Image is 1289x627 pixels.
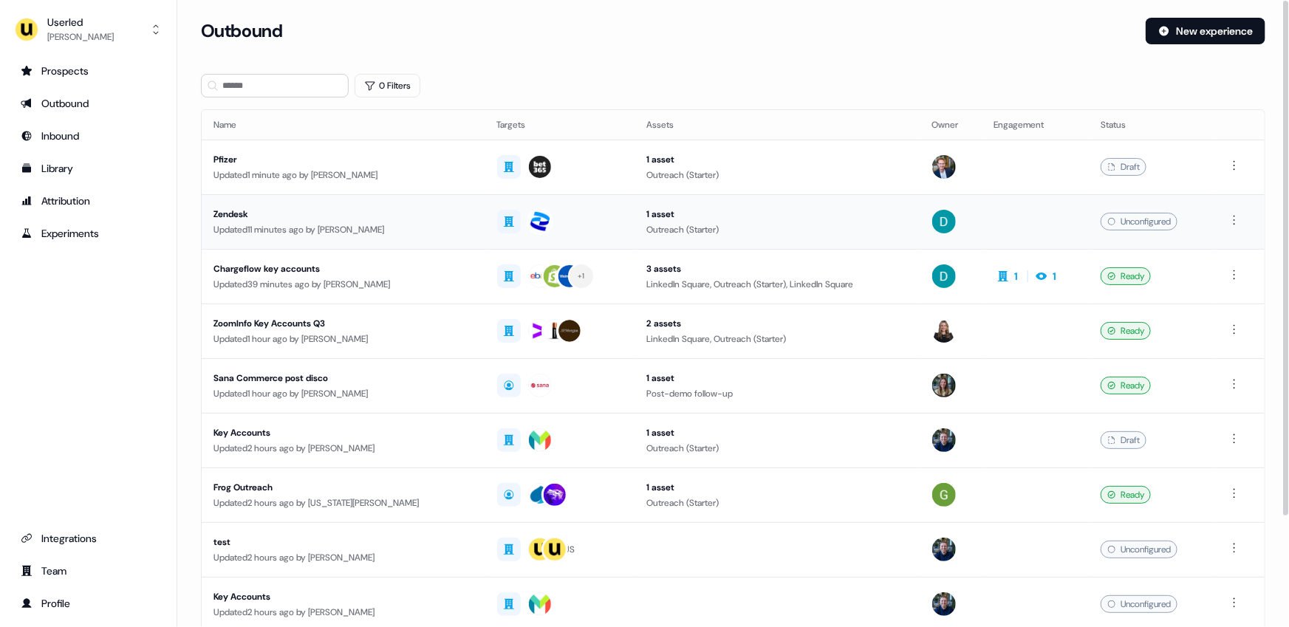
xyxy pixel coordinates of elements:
button: New experience [1146,18,1265,44]
div: Draft [1101,431,1146,449]
th: Status [1089,110,1213,140]
div: [PERSON_NAME] [47,30,114,44]
img: Georgia [932,483,956,507]
div: Updated 39 minutes ago by [PERSON_NAME] [213,277,473,292]
div: Post-demo follow-up [646,386,908,401]
img: James [932,428,956,452]
div: Draft [1101,158,1146,176]
div: 2 assets [646,316,908,331]
img: David [932,210,956,233]
div: Frog Outreach [213,480,473,495]
img: Charlotte [932,374,956,397]
div: Outreach (Starter) [646,496,908,510]
div: Ready [1101,322,1151,340]
div: 1 [1053,269,1057,284]
div: Library [21,161,156,176]
div: test [213,535,473,549]
div: Userled [47,15,114,30]
div: ZoomInfo Key Accounts Q3 [213,316,473,331]
div: LinkedIn Square, Outreach (Starter) [646,332,908,346]
div: Updated 1 hour ago by [PERSON_NAME] [213,332,473,346]
div: Experiments [21,226,156,241]
div: Updated 1 minute ago by [PERSON_NAME] [213,168,473,182]
a: Go to team [12,559,165,583]
div: Sana Commerce post disco [213,371,473,386]
div: Unconfigured [1101,213,1177,230]
th: Assets [635,110,920,140]
img: James [932,592,956,616]
a: Go to integrations [12,527,165,550]
a: Go to outbound experience [12,92,165,115]
img: Yann [932,155,956,179]
div: Prospects [21,64,156,78]
img: David [932,264,956,288]
div: 1 asset [646,425,908,440]
div: 1 asset [646,152,908,167]
div: Pfizer [213,152,473,167]
th: Name [202,110,485,140]
div: Team [21,563,156,578]
div: LinkedIn Square, Outreach (Starter), LinkedIn Square [646,277,908,292]
div: Key Accounts [213,425,473,440]
div: Updated 2 hours ago by [PERSON_NAME] [213,605,473,620]
div: Updated 11 minutes ago by [PERSON_NAME] [213,222,473,237]
div: Updated 2 hours ago by [PERSON_NAME] [213,441,473,456]
div: 1 asset [646,371,908,386]
img: James [932,538,956,561]
a: Go to templates [12,157,165,180]
div: Attribution [21,193,156,208]
div: Updated 2 hours ago by [US_STATE][PERSON_NAME] [213,496,473,510]
div: Unconfigured [1101,541,1177,558]
div: Outreach (Starter) [646,168,908,182]
a: Go to profile [12,592,165,615]
div: 3 assets [646,261,908,276]
div: Chargeflow key accounts [213,261,473,276]
div: Ready [1101,267,1151,285]
a: Go to attribution [12,189,165,213]
div: 1 asset [646,207,908,222]
div: Outreach (Starter) [646,222,908,237]
a: Go to experiments [12,222,165,245]
div: US [564,542,575,557]
img: Geneviève [932,319,956,343]
div: Integrations [21,531,156,546]
div: Outbound [21,96,156,111]
div: Ready [1101,377,1151,394]
div: 1 [1015,269,1019,284]
button: 0 Filters [355,74,420,97]
th: Owner [920,110,982,140]
th: Targets [485,110,635,140]
th: Engagement [982,110,1090,140]
div: Outreach (Starter) [646,441,908,456]
div: Inbound [21,129,156,143]
div: Ready [1101,486,1151,504]
div: + 1 [578,270,585,283]
button: Userled[PERSON_NAME] [12,12,165,47]
div: Key Accounts [213,589,473,604]
a: Go to Inbound [12,124,165,148]
a: Go to prospects [12,59,165,83]
div: 1 asset [646,480,908,495]
div: Updated 2 hours ago by [PERSON_NAME] [213,550,473,565]
div: Profile [21,596,156,611]
h3: Outbound [201,20,282,42]
div: Updated 1 hour ago by [PERSON_NAME] [213,386,473,401]
div: Zendesk [213,207,473,222]
div: Unconfigured [1101,595,1177,613]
